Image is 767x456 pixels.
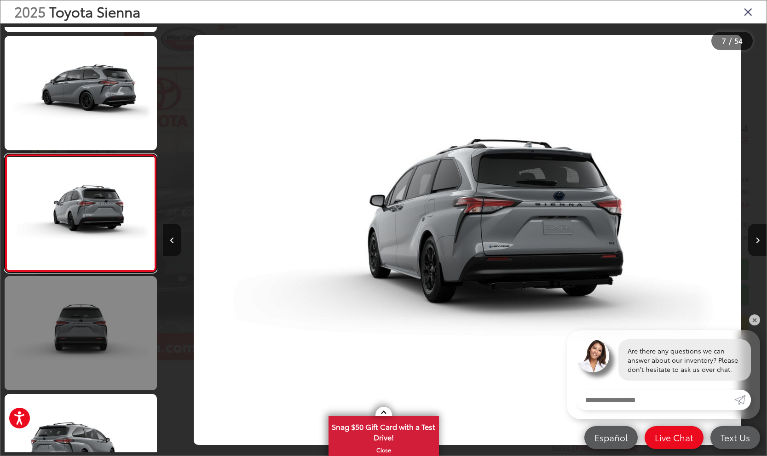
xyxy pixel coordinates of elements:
span: Live Chat [650,432,698,443]
a: Live Chat [645,426,704,449]
img: 2025 Toyota Sienna Woodland Edition [6,157,156,270]
a: Submit [734,390,751,410]
span: 2025 [14,1,46,21]
span: 7 [722,35,726,46]
button: Next image [748,224,767,256]
div: Are there any questions we can answer about our inventory? Please don't hesitate to ask us over c... [618,339,751,381]
img: 2025 Toyota Sienna Woodland Edition [194,35,741,445]
img: Agent profile photo [576,339,609,372]
span: Text Us [716,432,755,443]
span: Snag $50 Gift Card with a Test Drive! [329,417,438,445]
input: Enter your message [576,390,734,410]
i: Close gallery [744,6,753,17]
span: Español [590,432,632,443]
button: Previous image [163,224,181,256]
span: 54 [734,35,743,46]
a: Español [584,426,638,449]
img: 2025 Toyota Sienna Woodland Edition [3,35,159,151]
span: Toyota Sienna [49,1,140,21]
a: Text Us [710,426,760,449]
span: / [728,38,732,44]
